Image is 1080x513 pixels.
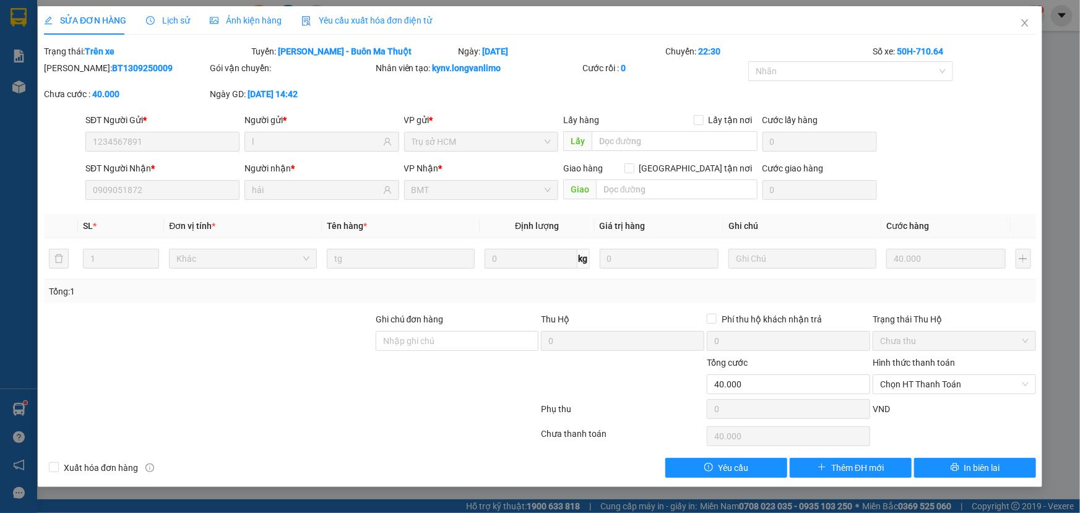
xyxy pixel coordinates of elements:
div: Chưa thanh toán [540,427,706,449]
input: Tên người nhận [252,183,380,197]
span: Nhận: [106,12,136,25]
div: Tuyến: [250,45,457,58]
div: 0339907240 [106,55,192,72]
label: Cước lấy hàng [762,115,818,125]
img: icon [301,16,311,26]
span: Trụ sở HCM [412,132,551,151]
span: plus [818,463,826,473]
span: Giao [563,179,596,199]
div: 40.000 [9,80,99,95]
span: Định lượng [515,221,559,231]
span: Đơn vị tính [169,221,215,231]
span: Thêm ĐH mới [831,461,884,475]
span: info-circle [145,463,154,472]
div: SĐT Người Gửi [85,113,240,127]
span: Yêu cầu [718,461,748,475]
span: Cước hàng [886,221,929,231]
span: BMT [412,181,551,199]
div: Tổng: 1 [49,285,417,298]
span: Ảnh kiện hàng [210,15,282,25]
b: 50H-710.64 [897,46,943,56]
div: Phụ thu [540,402,706,424]
div: Cước rồi : [582,61,746,75]
b: [DATE] [483,46,509,56]
span: Tổng cước [707,358,748,368]
span: VP Nhận [404,163,439,173]
span: Gửi: [11,12,30,25]
b: BT1309250009 [112,63,173,73]
span: Lấy [563,131,592,151]
span: Phí thu hộ khách nhận trả [717,313,827,326]
label: Cước giao hàng [762,163,824,173]
b: 40.000 [92,89,119,99]
span: printer [951,463,959,473]
span: In biên lai [964,461,1000,475]
button: Close [1008,6,1042,41]
div: Gói vận chuyển: [210,61,373,75]
input: 0 [886,249,1006,269]
div: Người gửi [244,113,399,127]
div: Ngày GD: [210,87,373,101]
span: VND [873,404,890,414]
span: clock-circle [146,16,155,25]
span: Thu Hộ [541,314,569,324]
div: Ngày: [457,45,665,58]
span: [GEOGRAPHIC_DATA] tận nơi [634,162,758,175]
div: Người nhận [244,162,399,175]
input: Cước giao hàng [762,180,877,200]
div: Trạng thái: [43,45,250,58]
span: edit [44,16,53,25]
span: Lịch sử [146,15,190,25]
div: [PERSON_NAME]: [44,61,207,75]
b: kynv.longvanlimo [433,63,501,73]
span: user [383,186,392,194]
input: Tên người gửi [252,135,380,149]
input: Ghi chú đơn hàng [376,331,539,351]
span: CR : [9,81,28,94]
b: 22:30 [698,46,720,56]
span: Giá trị hàng [600,221,646,231]
span: SỬA ĐƠN HÀNG [44,15,126,25]
div: VP gửi [404,113,558,127]
button: exclamation-circleYêu cầu [665,458,787,478]
input: Cước lấy hàng [762,132,877,152]
span: exclamation-circle [704,463,713,473]
span: Lấy tận nơi [704,113,758,127]
input: Dọc đường [592,131,758,151]
span: Giao hàng [563,163,603,173]
div: 0339907240 [11,40,97,58]
div: n [11,25,97,40]
div: Số xe: [871,45,1037,58]
input: Dọc đường [596,179,758,199]
span: picture [210,16,218,25]
label: Ghi chú đơn hàng [376,314,444,324]
b: [DATE] 14:42 [248,89,298,99]
th: Ghi chú [724,214,881,238]
input: Ghi Chú [728,249,876,269]
span: Xuất hóa đơn hàng [59,461,143,475]
span: SL [83,221,93,231]
div: Trụ sở HCM [106,11,192,40]
span: close [1020,18,1030,28]
div: Nhân viên tạo: [376,61,581,75]
div: Trạng thái Thu Hộ [873,313,1036,326]
input: 0 [600,249,719,269]
b: 0 [621,63,626,73]
div: Chưa cước : [44,87,207,101]
div: BMT [11,11,97,25]
span: user [383,137,392,146]
b: [PERSON_NAME] - Buôn Ma Thuột [278,46,412,56]
button: delete [49,249,69,269]
label: Hình thức thanh toán [873,358,955,368]
span: Yêu cầu xuất hóa đơn điện tử [301,15,432,25]
div: Chuyến: [664,45,871,58]
div: SĐT Người Nhận [85,162,240,175]
button: plusThêm ĐH mới [790,458,912,478]
span: kg [577,249,590,269]
span: Chọn HT Thanh Toán [880,375,1029,394]
button: printerIn biên lai [914,458,1036,478]
input: VD: Bàn, Ghế [327,249,475,269]
div: lê [106,40,192,55]
span: Tên hàng [327,221,367,231]
button: plus [1016,249,1031,269]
